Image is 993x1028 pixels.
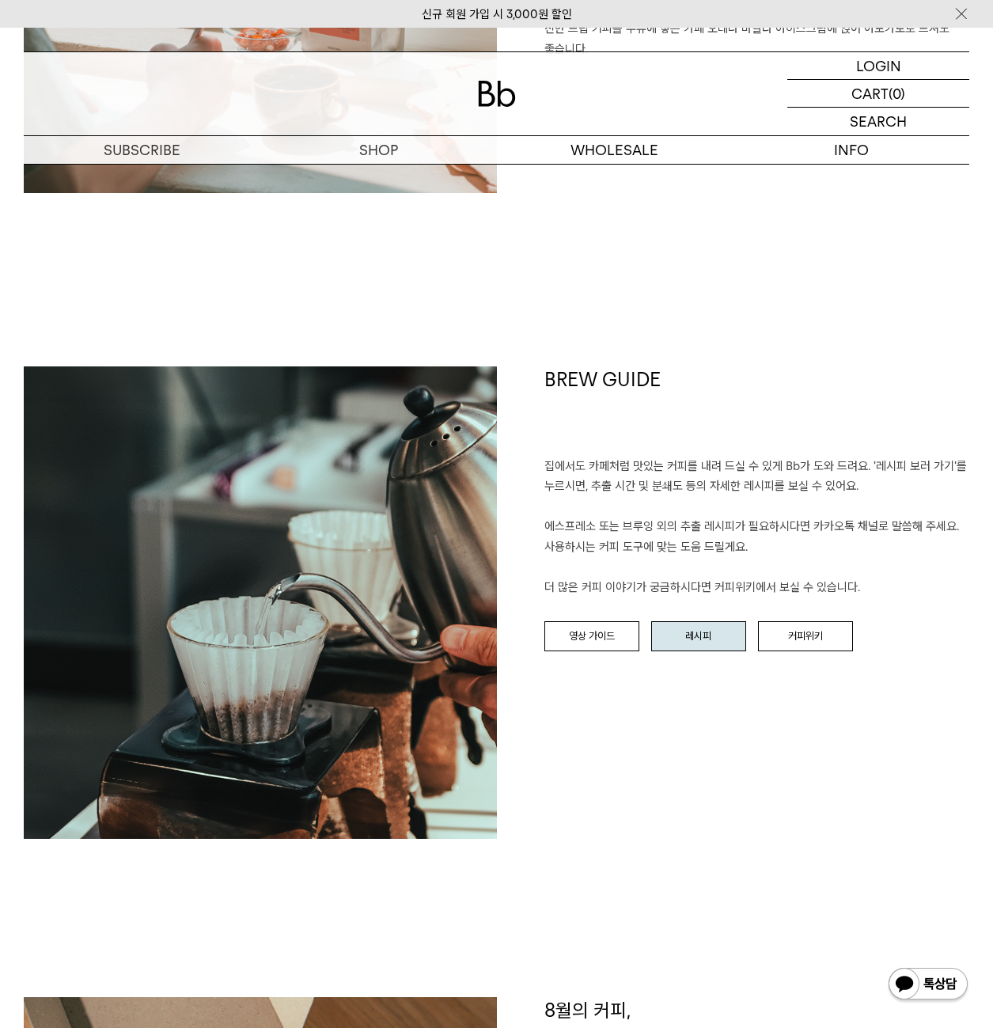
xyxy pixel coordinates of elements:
a: SUBSCRIBE [24,136,260,164]
p: CART [851,80,889,107]
p: INFO [733,136,969,164]
a: 레시피 [651,621,746,651]
a: 커피위키 [758,621,853,651]
img: 로고 [478,81,516,107]
p: SEARCH [850,108,907,135]
a: SHOP [260,136,497,164]
p: 집에서도 카페처럼 맛있는 커피를 내려 드실 ﻿수 있게 Bb가 도와 드려요. '레시피 보러 가기'를 누르시면, 추출 시간 및 분쇄도 등의 자세한 레시피를 보실 수 있어요. 에스... [544,457,970,598]
a: CART (0) [787,80,969,108]
a: 영상 가이드 [544,621,639,651]
p: (0) [889,80,905,107]
p: WHOLESALE [497,136,733,164]
a: LOGIN [787,52,969,80]
img: a9080350f8f7d047e248a4ae6390d20f_153659.jpg [24,366,497,840]
img: 카카오톡 채널 1:1 채팅 버튼 [887,966,969,1004]
h1: BREW GUIDE [544,366,970,457]
p: LOGIN [856,52,901,79]
a: 신규 회원 가입 시 3,000원 할인 [422,7,572,21]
